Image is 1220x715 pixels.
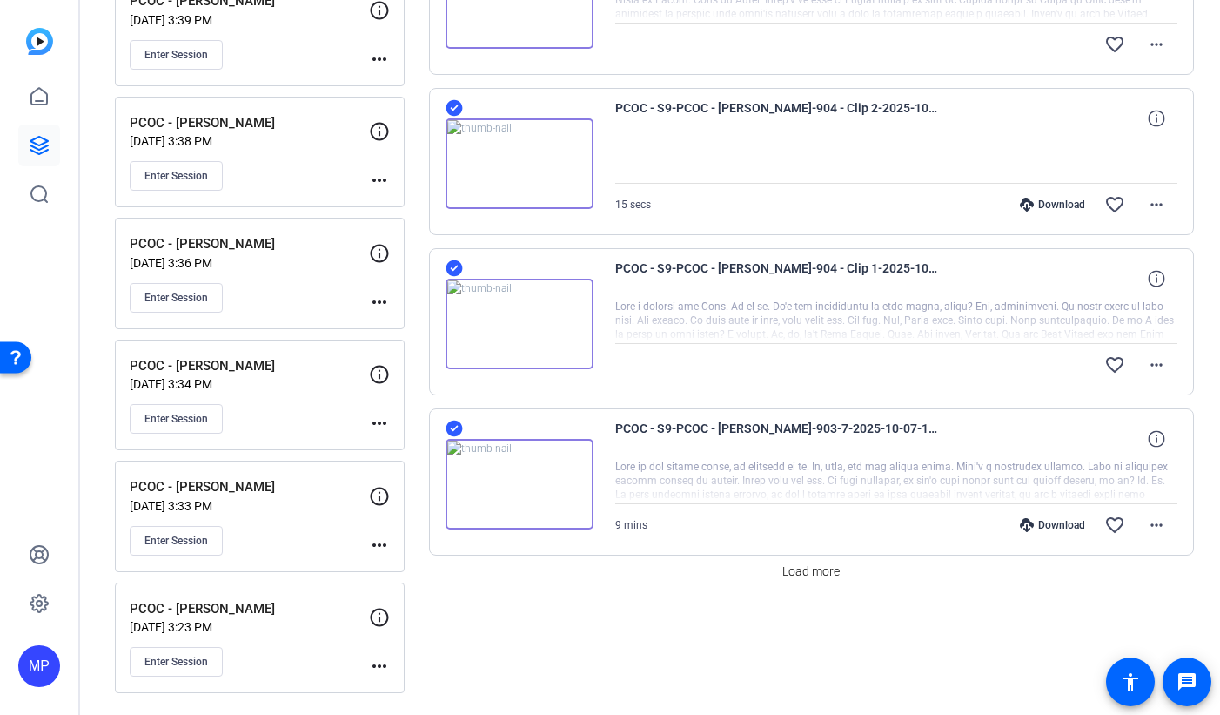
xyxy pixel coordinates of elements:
p: PCOC - [PERSON_NAME] [130,356,369,376]
span: PCOC - S9-PCOC - [PERSON_NAME]-903-7-2025-10-07-11-40-13-685-0 [615,418,937,460]
button: Enter Session [130,404,223,434]
div: MP [18,645,60,687]
span: 15 secs [615,199,651,211]
span: Enter Session [144,48,208,62]
p: PCOC - [PERSON_NAME] [130,599,369,619]
img: thumb-nail [446,279,593,369]
button: Enter Session [130,647,223,677]
img: thumb-nail [446,118,593,209]
button: Load more [775,556,847,587]
span: 9 mins [615,519,647,531]
p: [DATE] 3:23 PM [130,620,369,634]
mat-icon: more_horiz [369,292,390,313]
button: Enter Session [130,161,223,191]
p: [DATE] 3:34 PM [130,377,369,391]
span: Enter Session [144,655,208,669]
div: Download [1011,198,1094,212]
span: Enter Session [144,534,208,548]
span: Load more [782,563,840,581]
button: Enter Session [130,526,223,556]
mat-icon: more_horiz [369,535,390,556]
p: [DATE] 3:33 PM [130,499,369,513]
img: thumb-nail [446,439,593,530]
mat-icon: more_horiz [369,413,390,434]
mat-icon: more_horiz [1146,194,1167,215]
mat-icon: more_horiz [1146,515,1167,536]
img: blue-gradient.svg [26,28,53,55]
mat-icon: favorite_border [1104,34,1125,55]
span: Enter Session [144,412,208,426]
span: PCOC - S9-PCOC - [PERSON_NAME]-904 - Clip 1-2025-10-07-12-18-36-931-0 [615,258,937,300]
mat-icon: more_horiz [369,656,390,677]
mat-icon: more_horiz [369,170,390,191]
button: Enter Session [130,283,223,313]
p: [DATE] 3:38 PM [130,134,369,148]
div: Download [1011,518,1094,532]
mat-icon: favorite_border [1104,515,1125,536]
mat-icon: more_horiz [369,49,390,70]
mat-icon: more_horiz [1146,34,1167,55]
mat-icon: more_horiz [1146,354,1167,375]
p: [DATE] 3:39 PM [130,13,369,27]
p: [DATE] 3:36 PM [130,256,369,270]
p: PCOC - [PERSON_NAME] [130,113,369,133]
p: PCOC - [PERSON_NAME] [130,234,369,254]
button: Enter Session [130,40,223,70]
mat-icon: favorite_border [1104,194,1125,215]
mat-icon: favorite_border [1104,354,1125,375]
mat-icon: accessibility [1120,671,1141,692]
p: PCOC - [PERSON_NAME] [130,477,369,497]
span: Enter Session [144,169,208,183]
mat-icon: message [1176,671,1197,692]
span: PCOC - S9-PCOC - [PERSON_NAME]-904 - Clip 2-2025-10-07-12-33-24-337-0 [615,98,937,139]
span: Enter Session [144,291,208,305]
